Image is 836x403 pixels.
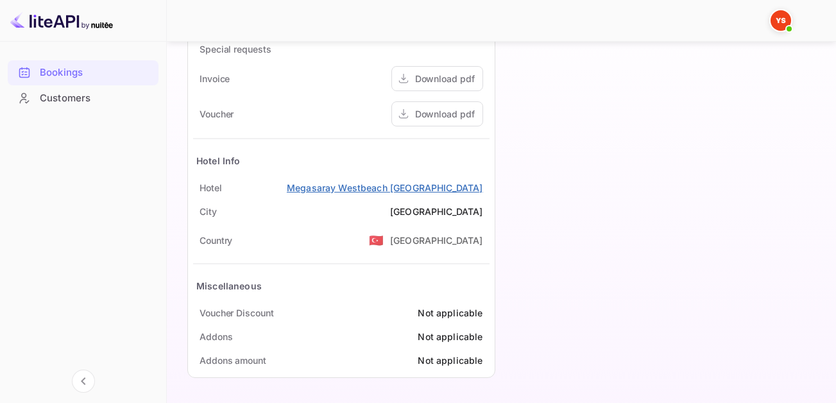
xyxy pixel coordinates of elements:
[418,330,482,343] div: Not applicable
[8,60,158,85] div: Bookings
[196,154,241,167] div: Hotel Info
[418,306,482,320] div: Not applicable
[771,10,791,31] img: Yandex Support
[10,10,113,31] img: LiteAPI logo
[200,330,232,343] div: Addons
[369,228,384,252] span: United States
[200,72,230,85] div: Invoice
[200,42,271,56] div: Special requests
[8,60,158,84] a: Bookings
[200,234,232,247] div: Country
[200,107,234,121] div: Voucher
[390,205,483,218] div: [GEOGRAPHIC_DATA]
[200,354,266,367] div: Addons amount
[40,91,152,106] div: Customers
[8,86,158,111] div: Customers
[8,86,158,110] a: Customers
[40,65,152,80] div: Bookings
[415,72,475,85] div: Download pdf
[200,306,273,320] div: Voucher Discount
[196,279,262,293] div: Miscellaneous
[415,107,475,121] div: Download pdf
[200,205,217,218] div: City
[72,370,95,393] button: Collapse navigation
[390,234,483,247] div: [GEOGRAPHIC_DATA]
[287,181,483,194] a: Megasaray Westbeach [GEOGRAPHIC_DATA]
[200,181,222,194] div: Hotel
[418,354,482,367] div: Not applicable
